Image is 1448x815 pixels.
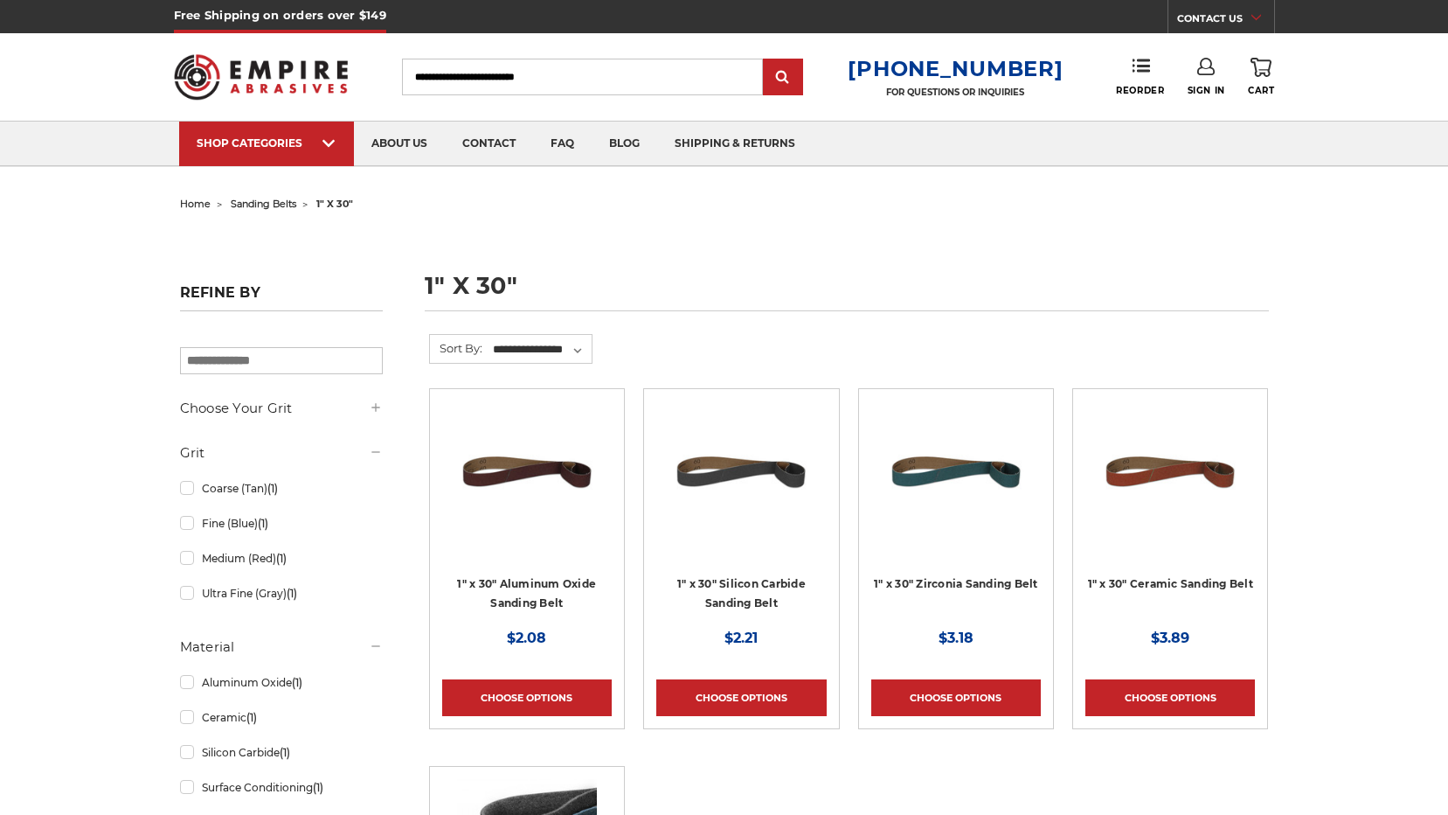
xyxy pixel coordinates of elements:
[442,401,612,571] a: 1" x 30" Aluminum Oxide File Belt
[1085,679,1255,716] a: Choose Options
[1177,9,1274,33] a: CONTACT US
[457,401,597,541] img: 1" x 30" Aluminum Oxide File Belt
[354,122,445,166] a: about us
[1248,85,1274,96] span: Cart
[1116,85,1164,96] span: Reorder
[246,711,257,724] span: (1)
[316,198,353,210] span: 1" x 30"
[313,781,323,794] span: (1)
[174,43,349,111] img: Empire Abrasives
[442,679,612,716] a: Choose Options
[1116,58,1164,95] a: Reorder
[267,482,278,495] span: (1)
[677,577,806,610] a: 1" x 30" Silicon Carbide Sanding Belt
[180,637,383,658] h5: Material
[280,746,290,759] span: (1)
[258,517,268,530] span: (1)
[292,676,302,689] span: (1)
[180,398,383,419] h5: Choose Your Grit
[507,630,546,646] span: $2.08
[180,543,383,574] a: Medium (Red)(1)
[457,577,596,610] a: 1" x 30" Aluminum Oxide Sanding Belt
[874,577,1038,590] a: 1" x 30" Zirconia Sanding Belt
[848,87,1063,98] p: FOR QUESTIONS OR INQUIRIES
[180,198,211,210] a: home
[886,401,1026,541] img: 1" x 30" Zirconia File Belt
[1100,401,1240,541] img: 1" x 30" Ceramic File Belt
[592,122,657,166] a: blog
[445,122,533,166] a: contact
[656,679,826,716] a: Choose Options
[1248,58,1274,96] a: Cart
[180,473,383,504] a: Coarse (Tan)(1)
[671,401,811,541] img: 1" x 30" Silicon Carbide File Belt
[657,122,813,166] a: shipping & returns
[180,667,383,698] a: Aluminum Oxide(1)
[656,401,826,571] a: 1" x 30" Silicon Carbide File Belt
[1088,577,1253,590] a: 1" x 30" Ceramic Sanding Belt
[766,60,800,95] input: Submit
[180,772,383,803] a: Surface Conditioning(1)
[180,284,383,311] h5: Refine by
[425,274,1269,311] h1: 1" x 30"
[231,198,296,210] a: sanding belts
[1151,630,1189,646] span: $3.89
[430,335,482,361] label: Sort By:
[276,552,287,565] span: (1)
[180,578,383,609] a: Ultra Fine (Gray)(1)
[1085,401,1255,571] a: 1" x 30" Ceramic File Belt
[197,136,336,150] div: SHOP CATEGORIES
[180,737,383,768] a: Silicon Carbide(1)
[180,508,383,539] a: Fine (Blue)(1)
[180,442,383,463] h5: Grit
[1188,85,1225,96] span: Sign In
[724,630,758,646] span: $2.21
[939,630,973,646] span: $3.18
[287,587,297,600] span: (1)
[180,702,383,733] a: Ceramic(1)
[490,337,592,363] select: Sort By:
[848,56,1063,81] a: [PHONE_NUMBER]
[533,122,592,166] a: faq
[871,401,1041,571] a: 1" x 30" Zirconia File Belt
[871,679,1041,716] a: Choose Options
